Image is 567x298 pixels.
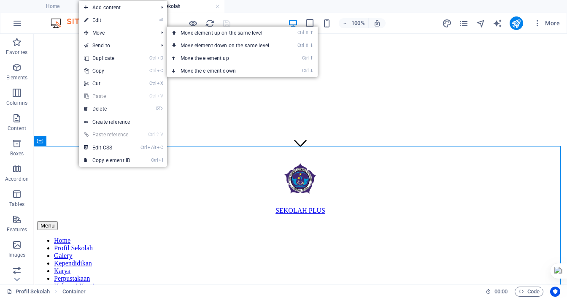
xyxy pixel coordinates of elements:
span: Click to select. Double-click to edit [62,287,86,297]
a: CtrlCCopy [79,65,135,77]
span: More [533,19,560,27]
span: Code [518,287,540,297]
a: CtrlXCut [79,77,135,90]
h6: 100% [351,18,365,28]
i: C [157,68,163,73]
button: text_generator [493,18,503,28]
i: Ctrl [148,132,155,137]
a: ⏎Edit [79,14,135,27]
i: ⬆ [310,55,313,61]
p: Columns [6,100,27,106]
i: I [159,157,163,163]
button: publish [510,16,523,30]
i: ⏎ [159,17,163,23]
h6: Session time [486,287,508,297]
i: Navigator [476,19,486,28]
span: 00 00 [494,287,508,297]
i: Ctrl [149,68,156,73]
button: 100% [339,18,369,28]
a: Ctrl⬆Move the element up [167,52,286,65]
a: CtrlDDuplicate [79,52,135,65]
i: AI Writer [493,19,502,28]
i: D [157,55,163,61]
span: : [500,288,502,295]
button: Usercentrics [550,287,560,297]
a: Ctrl⇧⬇Move element down on the same level [167,39,286,52]
i: Ctrl [151,157,158,163]
a: Send to [79,39,154,52]
button: reload [205,18,215,28]
i: Ctrl [302,68,309,73]
p: Favorites [6,49,27,56]
i: Publish [511,19,521,28]
i: X [157,81,163,86]
h4: Profil Sekolah [112,2,224,11]
i: ⌦ [156,106,163,111]
a: ⌦Delete [79,103,135,115]
i: Ctrl [140,145,147,150]
button: More [530,16,563,30]
p: Content [8,125,26,132]
i: V [157,93,163,99]
span: Add content [79,1,154,14]
p: Tables [9,201,24,208]
i: ⬆ [310,30,313,35]
p: Elements [6,74,28,81]
p: Accordion [5,176,29,182]
i: C [157,145,163,150]
a: CtrlICopy element ID [79,154,135,167]
a: Click to cancel selection. Double-click to open Pages [7,287,50,297]
i: Pages (Ctrl+Alt+S) [459,19,469,28]
i: ⬇ [310,68,313,73]
i: Alt [148,145,156,150]
i: Design (Ctrl+Alt+Y) [442,19,452,28]
i: ⇧ [305,30,309,35]
nav: breadcrumb [62,287,86,297]
a: CtrlVPaste [79,90,135,103]
a: Ctrl⬇Move the element down [167,65,286,77]
i: Ctrl [297,43,304,48]
a: Ctrl⇧⬆Move element up on the same level [167,27,286,39]
button: Code [515,287,543,297]
button: pages [459,18,469,28]
i: Ctrl [149,81,156,86]
i: ⇧ [305,43,309,48]
p: Images [8,252,26,258]
img: Editor Logo [49,18,112,28]
i: Ctrl [297,30,304,35]
i: Ctrl [149,93,156,99]
i: On resize automatically adjust zoom level to fit chosen device. [373,19,381,27]
a: Ctrl⇧VPaste reference [79,128,135,141]
i: Ctrl [149,55,156,61]
i: ⇧ [156,132,159,137]
i: V [160,132,163,137]
i: Reload page [205,19,215,28]
i: Ctrl [302,55,309,61]
p: Boxes [10,150,24,157]
span: Move [79,27,154,39]
i: ⬇ [310,43,313,48]
button: Click here to leave preview mode and continue editing [188,18,198,28]
button: design [442,18,452,28]
p: Features [7,226,27,233]
a: Create reference [79,116,167,128]
button: navigator [476,18,486,28]
a: CtrlAltCEdit CSS [79,141,135,154]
